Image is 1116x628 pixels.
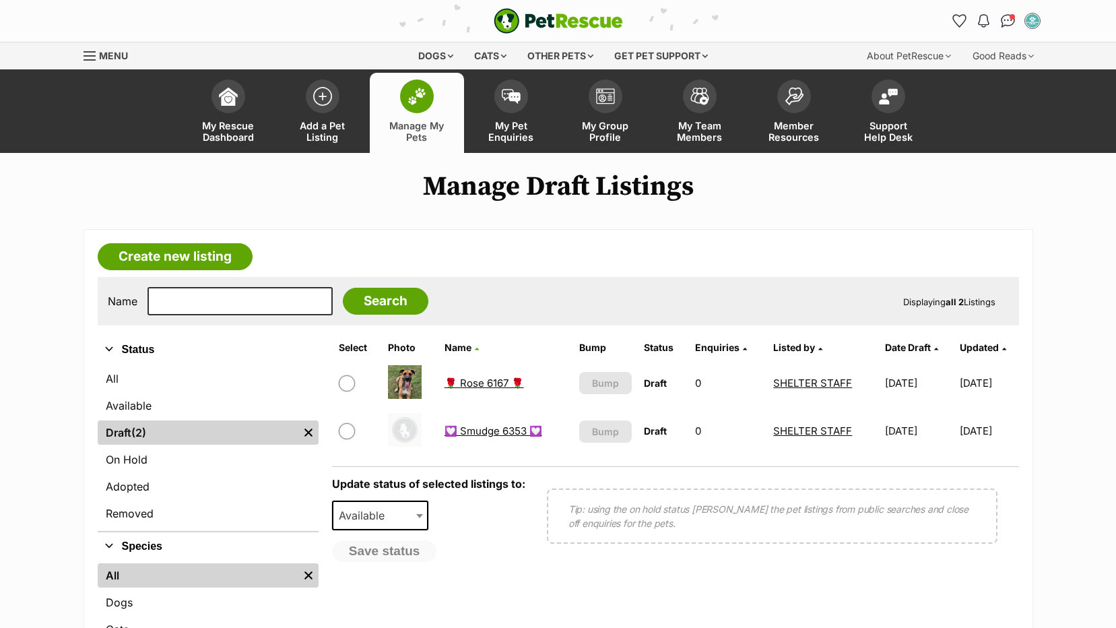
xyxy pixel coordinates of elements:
img: add-pet-listing-icon-0afa8454b4691262ce3f59096e99ab1cd57d4a30225e0717b998d2c9b9846f56.svg [313,87,332,106]
div: Dogs [409,42,463,69]
a: My Team Members [653,73,747,153]
a: Create new listing [98,243,253,270]
span: Manage My Pets [387,120,447,143]
button: Status [98,341,319,358]
div: Cats [465,42,516,69]
a: Favourites [949,10,971,32]
th: Status [638,337,688,358]
img: group-profile-icon-3fa3cf56718a62981997c0bc7e787c4b2cf8bcc04b72c1350f741eb67cf2f40e.svg [596,88,615,104]
td: [DATE] [880,408,958,454]
a: Remove filter [298,420,319,445]
span: Member Resources [764,120,824,143]
span: My Team Members [669,120,730,143]
span: Add a Pet Listing [292,120,353,143]
img: dashboard-icon-eb2f2d2d3e046f16d808141f083e7271f6b2e854fb5c12c21221c1fb7104beca.svg [219,87,238,106]
span: Support Help Desk [858,120,919,143]
img: 💟 Smudge 6353 💟 [388,413,422,447]
a: SHELTER STAFF [773,377,852,389]
img: help-desk-icon-fdf02630f3aa405de69fd3d07c3f3aa587a6932b1a1747fa1d2bba05be0121f9.svg [879,88,898,104]
span: Updated [960,342,999,353]
img: member-resources-icon-8e73f808a243e03378d46382f2149f9095a855e16c252ad45f914b54edf8863c.svg [785,87,803,105]
span: Displaying Listings [903,296,995,307]
a: Draft [98,420,298,445]
a: SHELTER STAFF [773,425,852,437]
img: SHELTER STAFF profile pic [1026,14,1039,28]
a: Updated [960,342,1006,353]
a: All [98,563,298,588]
span: translation missing: en.admin.listings.index.attributes.enquiries [695,342,740,353]
span: Bump [592,376,619,390]
a: Manage My Pets [370,73,464,153]
a: 💟 Smudge 6353 💟 [445,425,542,437]
img: pet-enquiries-icon-7e3ad2cf08bfb03b45e93fb7055b45f3efa6380592205ae92323e6603595dc1f.svg [502,89,521,104]
label: Update status of selected listings to: [332,477,525,491]
a: Menu [84,42,137,67]
button: Notifications [973,10,995,32]
a: Enquiries [695,342,747,353]
button: Bump [579,372,632,394]
span: translation missing: en.admin.listings.index.attributes.date_draft [885,342,931,353]
a: My Pet Enquiries [464,73,558,153]
a: Support Help Desk [841,73,936,153]
span: Available [333,506,398,525]
a: PetRescue [494,8,623,34]
a: All [98,367,319,391]
label: Name [108,295,137,307]
a: Remove filter [298,563,319,588]
button: My account [1022,10,1043,32]
td: [DATE] [880,360,958,406]
a: Conversations [997,10,1019,32]
span: My Pet Enquiries [481,120,541,143]
img: team-members-icon-5396bd8760b3fe7c0b43da4ab00e1e3bb1a5d9ba89233759b79545d2d3fc5d0d.svg [690,88,709,105]
th: Select [333,337,381,358]
input: Search [343,288,428,315]
img: logo-e224e6f780fb5917bec1dbf3a21bbac754714ae5b6737aabdf751b685950b380.svg [494,8,623,34]
span: Draft [644,425,667,437]
a: Adopted [98,474,319,499]
div: Good Reads [963,42,1043,69]
a: On Hold [98,447,319,472]
div: Other pets [518,42,603,69]
img: notifications-46538b983faf8c2785f20acdc204bb7945ddae34d4c08c2a6579f10ce5e182be.svg [978,14,989,28]
span: My Rescue Dashboard [198,120,259,143]
span: My Group Profile [575,120,636,143]
a: My Rescue Dashboard [181,73,275,153]
th: Photo [383,337,437,358]
a: Date Draft [885,342,938,353]
a: Available [98,394,319,418]
span: (2) [131,425,146,441]
a: 🌹 Rose 6167 🌹 [445,377,524,389]
div: Get pet support [605,42,717,69]
span: Bump [592,425,619,439]
button: Species [98,538,319,555]
a: My Group Profile [558,73,653,153]
img: chat-41dd97257d64d25036548639549fe6c8038ab92f7586957e7f3b1b290dea8141.svg [1001,14,1015,28]
button: Save status [332,540,437,562]
div: About PetRescue [857,42,960,69]
a: Member Resources [747,73,841,153]
span: Available [332,501,429,530]
td: 0 [690,360,767,406]
td: 0 [690,408,767,454]
span: Name [445,342,471,353]
ul: Account quick links [949,10,1043,32]
span: Listed by [773,342,815,353]
th: Bump [574,337,637,358]
a: Removed [98,501,319,526]
a: Name [445,342,479,353]
button: Bump [579,420,632,443]
a: Dogs [98,590,319,615]
span: Draft [644,377,667,389]
a: Listed by [773,342,822,353]
span: Menu [99,50,128,61]
div: Status [98,364,319,531]
p: Tip: using the on hold status [PERSON_NAME] the pet listings from public searches and close off e... [568,502,976,530]
a: Add a Pet Listing [275,73,370,153]
strong: all 2 [946,296,964,307]
td: [DATE] [960,408,1017,454]
td: [DATE] [960,360,1017,406]
img: manage-my-pets-icon-02211641906a0b7f246fdf0571729dbe1e7629f14944591b6c1af311fb30b64b.svg [407,88,426,105]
